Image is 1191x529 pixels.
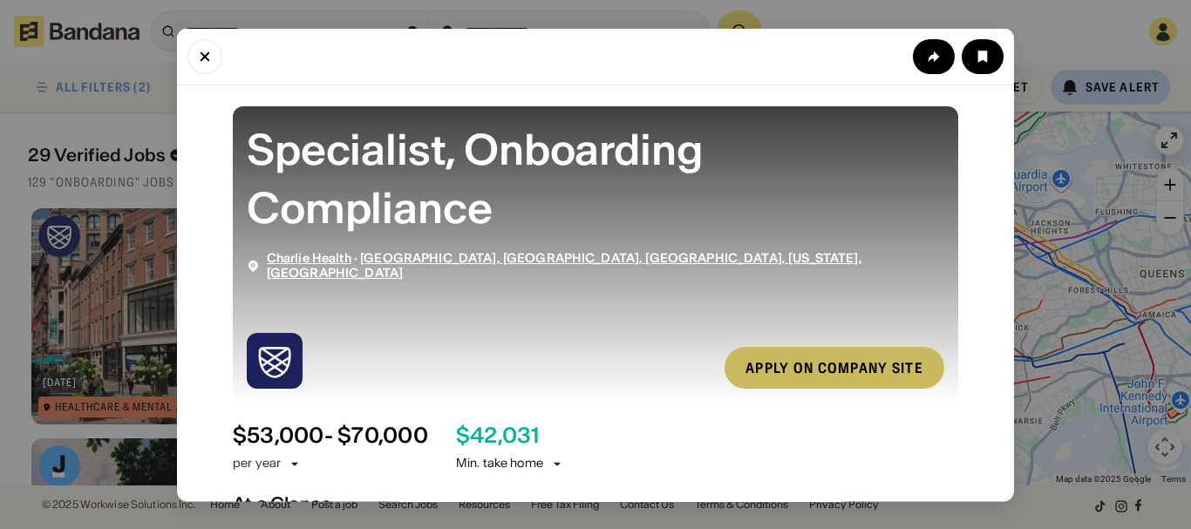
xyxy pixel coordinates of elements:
img: Charlie Health logo [247,332,303,388]
span: [GEOGRAPHIC_DATA], [GEOGRAPHIC_DATA], [GEOGRAPHIC_DATA], [US_STATE], [GEOGRAPHIC_DATA] [267,249,862,280]
div: per year [233,455,281,472]
button: Close [187,38,222,73]
div: Specialist, Onboarding Compliance [247,119,944,236]
div: At a Glance [233,492,958,513]
div: $ 53,000 - $70,000 [233,423,428,448]
div: $ 42,031 [456,423,540,448]
div: Min. take home [456,455,564,472]
div: Apply on company site [745,360,923,374]
div: · [267,250,944,280]
span: Charlie Health [267,249,351,265]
